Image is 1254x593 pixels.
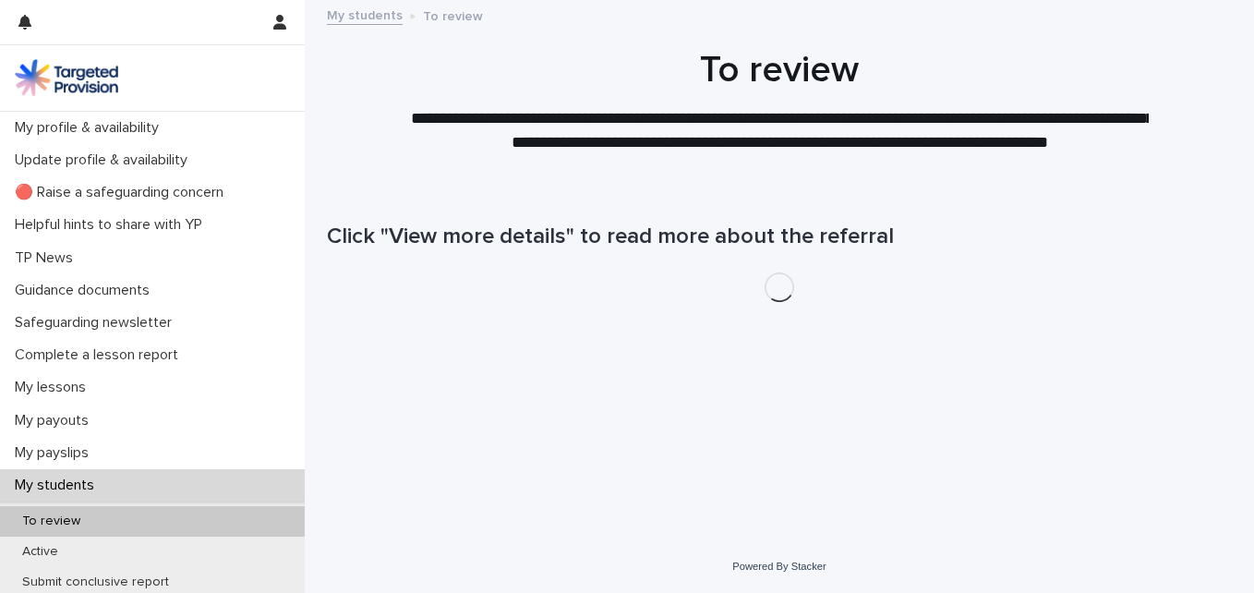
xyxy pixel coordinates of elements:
[7,575,184,590] p: Submit conclusive report
[15,59,118,96] img: M5nRWzHhSzIhMunXDL62
[7,151,202,169] p: Update profile & availability
[7,249,88,267] p: TP News
[7,514,95,529] p: To review
[7,379,101,396] p: My lessons
[7,216,217,234] p: Helpful hints to share with YP
[7,444,103,462] p: My payslips
[7,346,193,364] p: Complete a lesson report
[7,184,238,201] p: 🔴 Raise a safeguarding concern
[327,224,1232,250] h1: Click "View more details" to read more about the referral
[327,48,1232,92] h1: To review
[327,4,403,25] a: My students
[7,544,73,560] p: Active
[7,477,109,494] p: My students
[732,561,826,572] a: Powered By Stacker
[7,119,174,137] p: My profile & availability
[7,314,187,332] p: Safeguarding newsletter
[7,412,103,430] p: My payouts
[7,282,164,299] p: Guidance documents
[423,5,483,25] p: To review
